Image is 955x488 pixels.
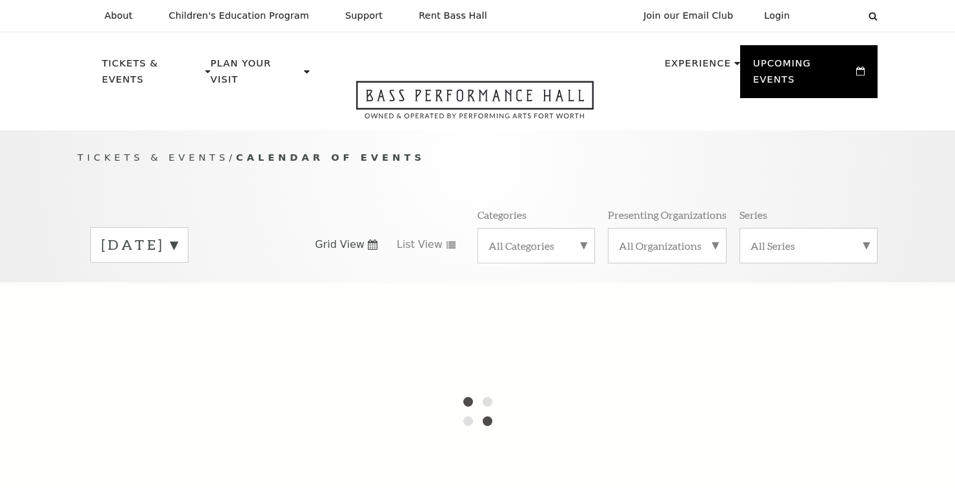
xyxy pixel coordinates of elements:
[168,10,309,21] p: Children's Education Program
[105,10,132,21] p: About
[101,235,177,255] label: [DATE]
[619,239,716,252] label: All Organizations
[102,56,202,95] p: Tickets & Events
[739,208,767,221] p: Series
[236,152,425,163] span: Calendar of Events
[210,56,301,95] p: Plan Your Visit
[397,238,443,252] span: List View
[750,239,867,252] label: All Series
[477,208,527,221] p: Categories
[608,208,727,221] p: Presenting Organizations
[488,239,584,252] label: All Categories
[77,150,878,166] p: /
[753,56,853,95] p: Upcoming Events
[810,10,856,22] select: Select:
[419,10,487,21] p: Rent Bass Hall
[345,10,383,21] p: Support
[665,56,731,79] p: Experience
[315,238,365,252] span: Grid View
[77,152,229,163] span: Tickets & Events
